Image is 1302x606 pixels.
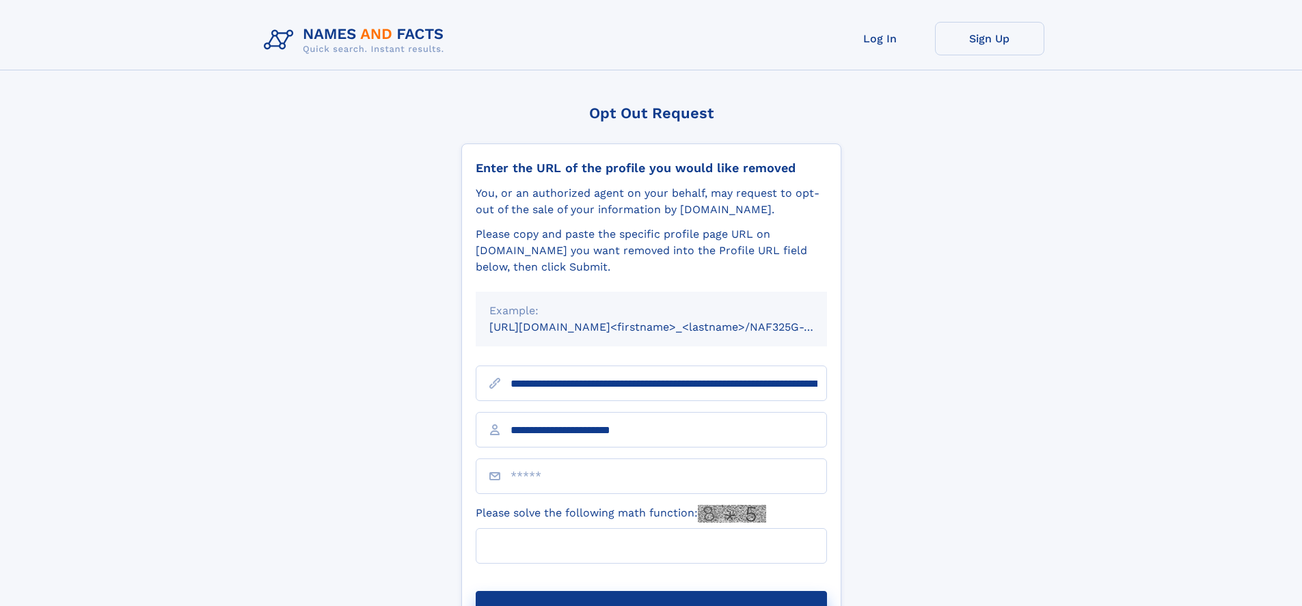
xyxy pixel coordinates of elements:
[489,320,853,333] small: [URL][DOMAIN_NAME]<firstname>_<lastname>/NAF325G-xxxxxxxx
[826,22,935,55] a: Log In
[461,105,841,122] div: Opt Out Request
[489,303,813,319] div: Example:
[935,22,1044,55] a: Sign Up
[476,505,766,523] label: Please solve the following math function:
[476,161,827,176] div: Enter the URL of the profile you would like removed
[258,22,455,59] img: Logo Names and Facts
[476,185,827,218] div: You, or an authorized agent on your behalf, may request to opt-out of the sale of your informatio...
[476,226,827,275] div: Please copy and paste the specific profile page URL on [DOMAIN_NAME] you want removed into the Pr...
